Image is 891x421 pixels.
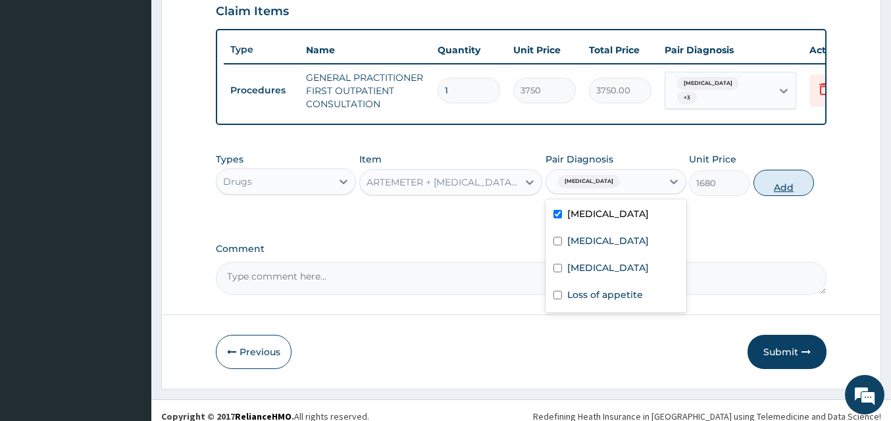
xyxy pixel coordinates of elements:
div: Drugs [223,175,252,188]
h3: Claim Items [216,5,289,19]
th: Type [224,37,299,62]
div: Chat with us now [68,74,221,91]
span: + 3 [677,91,697,105]
label: [MEDICAL_DATA] [567,234,649,247]
th: Quantity [431,37,507,63]
td: GENERAL PRACTITIONER FIRST OUTPATIENT CONSULTATION [299,64,431,117]
div: Minimize live chat window [216,7,247,38]
label: Pair Diagnosis [546,153,613,166]
td: Procedures [224,78,299,103]
textarea: Type your message and hit 'Enter' [7,281,251,327]
span: [MEDICAL_DATA] [558,175,620,188]
label: Types [216,154,243,165]
th: Name [299,37,431,63]
button: Add [753,170,815,196]
span: [MEDICAL_DATA] [677,77,739,90]
label: Unit Price [689,153,736,166]
div: ARTEMETER + [MEDICAL_DATA] SYRUP - 15MG/5ML(LONART) [367,176,519,189]
th: Total Price [582,37,658,63]
label: Loss of appetite [567,288,643,301]
th: Actions [803,37,869,63]
label: Item [359,153,382,166]
label: [MEDICAL_DATA] [567,207,649,220]
th: Pair Diagnosis [658,37,803,63]
label: Comment [216,243,827,255]
span: We're online! [76,126,182,259]
img: d_794563401_company_1708531726252_794563401 [24,66,53,99]
button: Submit [748,335,827,369]
label: [MEDICAL_DATA] [567,261,649,274]
button: Previous [216,335,292,369]
th: Unit Price [507,37,582,63]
